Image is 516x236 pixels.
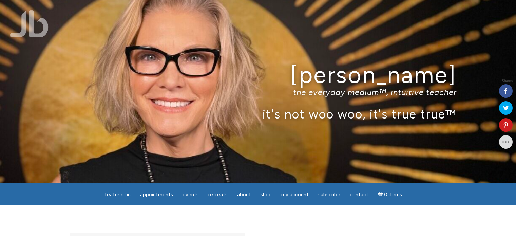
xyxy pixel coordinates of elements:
[277,188,313,201] a: My Account
[384,192,402,197] span: 0 items
[256,188,276,201] a: Shop
[60,107,457,121] p: it's not woo woo, it's true true™
[10,10,49,37] img: Jamie Butler. The Everyday Medium
[314,188,344,201] a: Subscribe
[100,188,135,201] a: featured in
[237,192,251,198] span: About
[346,188,372,201] a: Contact
[204,188,232,201] a: Retreats
[208,192,228,198] span: Retreats
[350,192,368,198] span: Contact
[233,188,255,201] a: About
[378,192,384,198] i: Cart
[261,192,272,198] span: Shop
[60,87,457,97] p: the everyday medium™, intuitive teacher
[60,62,457,88] h1: [PERSON_NAME]
[281,192,309,198] span: My Account
[140,192,173,198] span: Appointments
[318,192,340,198] span: Subscribe
[104,192,131,198] span: featured in
[374,187,406,201] a: Cart0 items
[136,188,177,201] a: Appointments
[502,79,513,83] span: Shares
[183,192,199,198] span: Events
[178,188,203,201] a: Events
